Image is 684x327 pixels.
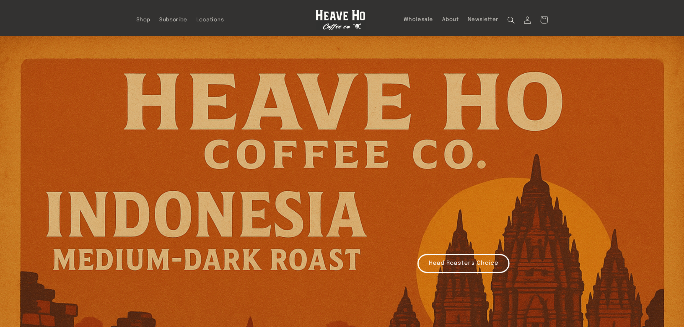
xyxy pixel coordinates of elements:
[132,12,155,28] a: Shop
[159,17,187,23] span: Subscribe
[196,17,224,23] span: Locations
[136,17,151,23] span: Shop
[442,16,458,23] span: About
[404,16,433,23] span: Wholesale
[463,12,503,27] a: Newsletter
[192,12,228,28] a: Locations
[399,12,438,27] a: Wholesale
[468,16,498,23] span: Newsletter
[155,12,192,28] a: Subscribe
[438,12,463,27] a: About
[316,10,366,30] img: Heave Ho Coffee Co
[503,12,519,28] summary: Search
[418,254,509,273] a: Head Roaster's Choice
